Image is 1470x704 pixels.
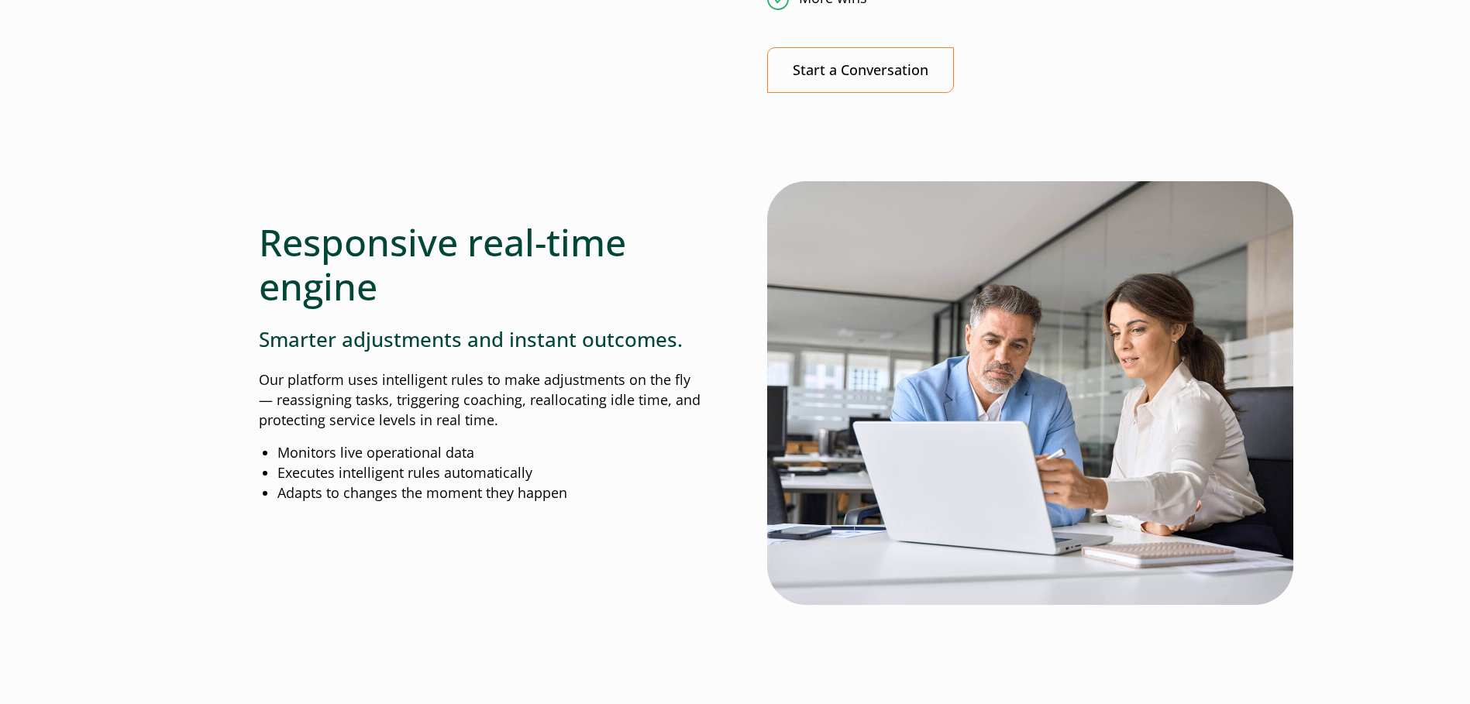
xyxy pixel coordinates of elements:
img: Working with Intradiem's platform [767,181,1293,605]
li: Executes intelligent rules automatically [277,463,704,483]
li: Adapts to changes the moment they happen [277,483,704,503]
a: Start a Conversation [767,47,954,93]
li: Monitors live operational data [277,443,704,463]
h3: Smarter adjustments and instant outcomes. [259,328,704,352]
h2: Responsive real-time engine [259,220,704,309]
p: Our platform uses intelligent rules to make adjustments on the fly— reassigning tasks, triggering... [259,370,704,431]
